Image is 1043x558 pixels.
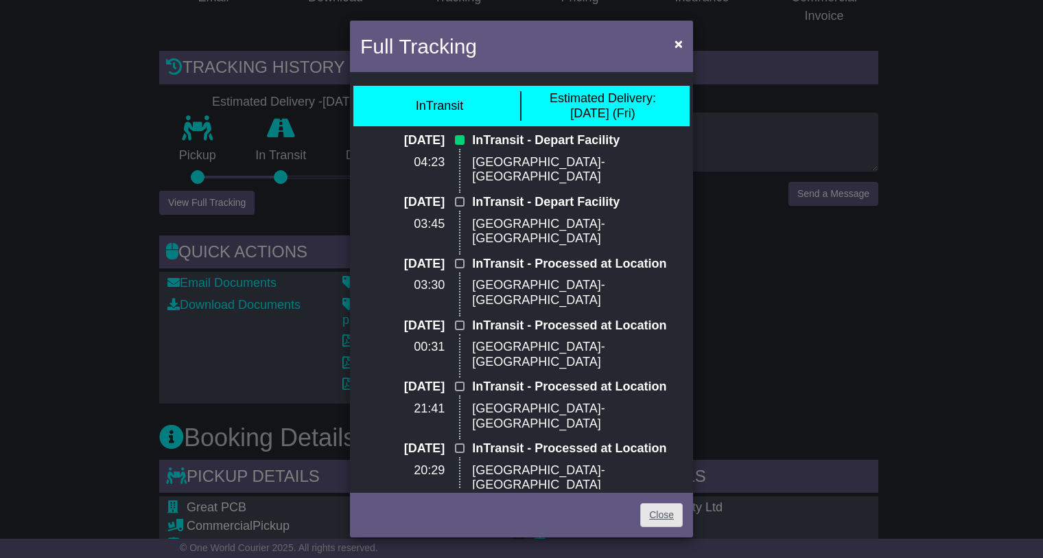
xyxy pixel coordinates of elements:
[360,133,445,148] p: [DATE]
[550,91,656,105] span: Estimated Delivery:
[472,155,683,185] p: [GEOGRAPHIC_DATA]-[GEOGRAPHIC_DATA]
[360,340,445,355] p: 00:31
[360,195,445,210] p: [DATE]
[360,402,445,417] p: 21:41
[472,441,683,456] p: InTransit - Processed at Location
[360,380,445,395] p: [DATE]
[360,31,477,62] h4: Full Tracking
[360,155,445,170] p: 04:23
[550,91,656,121] div: [DATE] (Fri)
[472,133,683,148] p: InTransit - Depart Facility
[472,195,683,210] p: InTransit - Depart Facility
[472,257,683,272] p: InTransit - Processed at Location
[360,318,445,334] p: [DATE]
[360,217,445,232] p: 03:45
[472,318,683,334] p: InTransit - Processed at Location
[360,278,445,293] p: 03:30
[472,463,683,493] p: [GEOGRAPHIC_DATA]-[GEOGRAPHIC_DATA]
[360,463,445,478] p: 20:29
[472,217,683,246] p: [GEOGRAPHIC_DATA]-[GEOGRAPHIC_DATA]
[668,30,690,58] button: Close
[416,99,463,114] div: InTransit
[640,503,683,527] a: Close
[472,340,683,369] p: [GEOGRAPHIC_DATA]-[GEOGRAPHIC_DATA]
[360,441,445,456] p: [DATE]
[472,380,683,395] p: InTransit - Processed at Location
[472,402,683,431] p: [GEOGRAPHIC_DATA]-[GEOGRAPHIC_DATA]
[675,36,683,51] span: ×
[472,278,683,307] p: [GEOGRAPHIC_DATA]-[GEOGRAPHIC_DATA]
[360,257,445,272] p: [DATE]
